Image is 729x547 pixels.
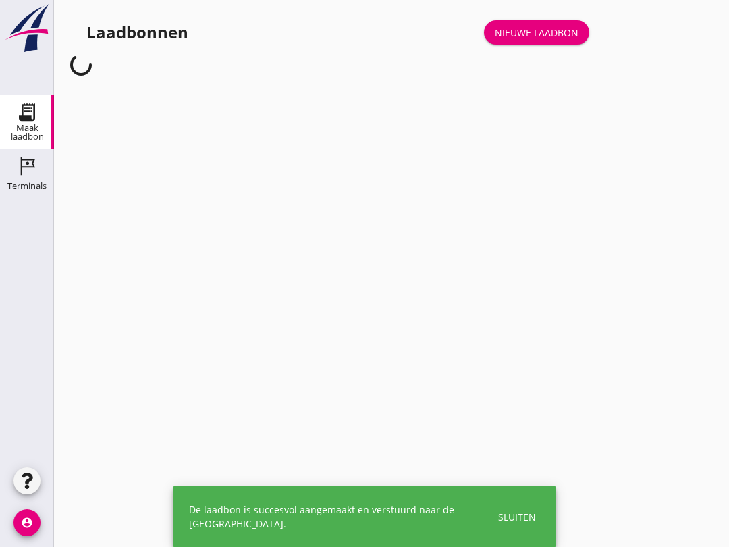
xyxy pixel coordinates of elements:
[498,510,536,524] div: Sluiten
[495,26,578,40] div: Nieuwe laadbon
[189,502,466,531] div: De laadbon is succesvol aangemaakt en verstuurd naar de [GEOGRAPHIC_DATA].
[484,20,589,45] a: Nieuwe laadbon
[13,509,40,536] i: account_circle
[86,22,188,43] div: Laadbonnen
[7,182,47,190] div: Terminals
[3,3,51,53] img: logo-small.a267ee39.svg
[494,506,540,528] button: Sluiten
